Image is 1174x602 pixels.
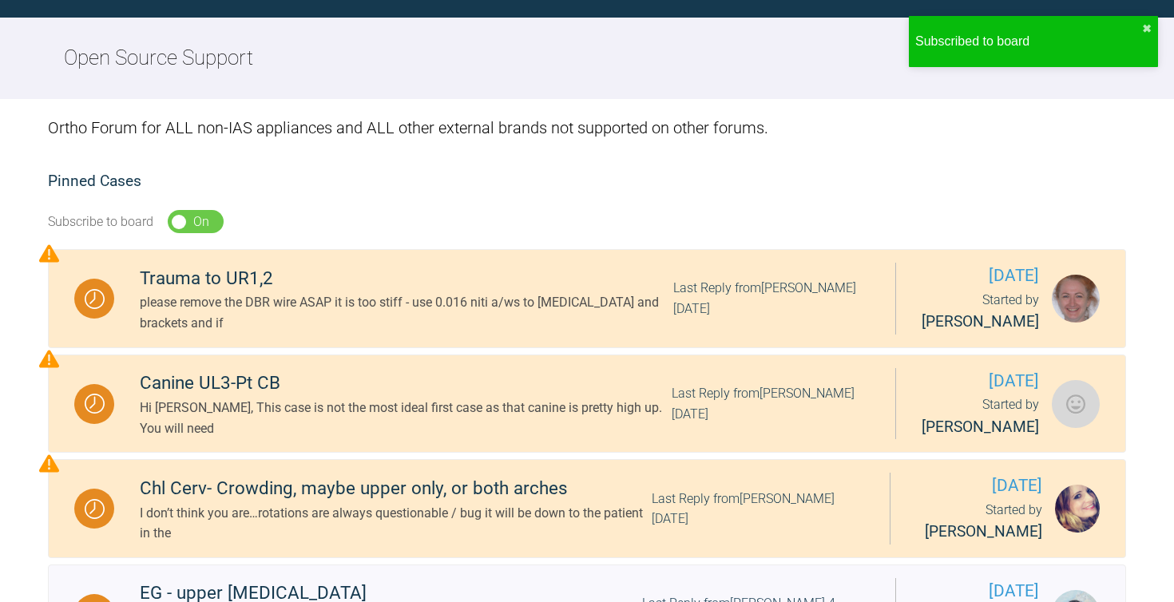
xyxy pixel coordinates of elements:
a: WaitingTrauma to UR1,2please remove the DBR wire ASAP it is too stiff - use 0.016 niti a/ws to [M... [48,249,1126,348]
span: [DATE] [922,263,1039,289]
img: Priority [39,244,59,263]
div: Canine UL3-Pt CB [140,369,672,398]
div: Last Reply from [PERSON_NAME] [DATE] [673,278,870,319]
img: Tatjana Zaiceva [1052,275,1100,323]
div: I don’t think you are…rotations are always questionable / bug it will be down to the patient in the [140,503,652,544]
div: please remove the DBR wire ASAP it is too stiff - use 0.016 niti a/ws to [MEDICAL_DATA] and brack... [140,292,673,333]
h2: Pinned Cases [48,169,1126,194]
img: Waiting [85,499,105,519]
button: close [1142,22,1152,35]
span: [PERSON_NAME] [922,418,1039,436]
div: Last Reply from [PERSON_NAME] [DATE] [672,383,870,424]
img: Priority [39,453,59,473]
a: WaitingCanine UL3-Pt CBHi [PERSON_NAME], This case is not the most ideal first case as that canin... [48,354,1126,453]
div: Subscribed to board [915,31,1142,52]
h2: Open Source Support [64,42,253,75]
div: Trauma to UR1,2 [140,264,673,293]
div: Started by [922,394,1039,439]
a: WaitingChl Cerv- Crowding, maybe upper only, or both archesI don’t think you are…rotations are al... [48,459,1126,558]
div: Last Reply from [PERSON_NAME] [DATE] [652,489,864,529]
div: Started by [922,290,1039,335]
span: [PERSON_NAME] [925,522,1042,541]
div: Chl Cerv- Crowding, maybe upper only, or both arches [140,474,652,503]
div: Started by [916,500,1042,545]
div: Hi [PERSON_NAME], This case is not the most ideal first case as that canine is pretty high up. Yo... [140,398,672,438]
img: Ana Cavinato [1052,380,1100,428]
img: Waiting [85,289,105,309]
span: [PERSON_NAME] [922,312,1039,331]
span: [DATE] [922,368,1039,394]
img: Claire Abbas [1055,485,1100,533]
img: Waiting [85,394,105,414]
div: Ortho Forum for ALL non-IAS appliances and ALL other external brands not supported on other forums. [48,99,1126,156]
img: Priority [39,349,59,369]
span: [DATE] [916,473,1042,499]
div: On [193,212,209,232]
div: Subscribe to board [48,212,153,232]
